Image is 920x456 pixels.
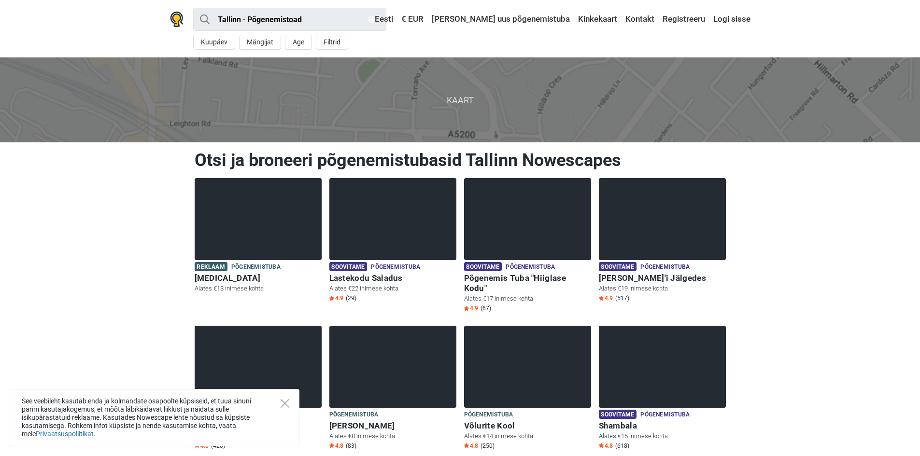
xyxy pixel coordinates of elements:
[371,262,420,273] span: Põgenemistuba
[239,35,281,50] button: Mängijat
[316,35,348,50] button: Filtrid
[481,442,495,450] span: (250)
[599,326,726,408] img: Shambala
[329,410,379,420] span: Põgenemistuba
[329,178,456,260] img: Lastekodu Saladus
[195,284,322,293] p: Alates €13 inimese kohta
[231,262,281,273] span: Põgenemistuba
[329,432,456,441] p: Alates €8 inimese kohta
[640,262,690,273] span: Põgenemistuba
[599,326,726,452] a: Shambala Soovitame Põgenemistuba Shambala Alates €15 inimese kohta Star4.8 (618)
[193,35,235,50] button: Kuupäev
[599,273,726,283] h6: [PERSON_NAME]'i Jälgedes
[481,304,491,312] span: (67)
[506,262,555,273] span: Põgenemistuba
[346,442,356,450] span: (83)
[170,12,184,27] img: Nowescape logo
[464,432,591,441] p: Alates €14 inimese kohta
[329,262,368,271] span: Soovitame
[711,11,750,28] a: Logi sisse
[10,389,299,446] div: See veebileht kasutab enda ja kolmandate osapoolte küpsiseid, et tuua sinuni parim kasutajakogemu...
[464,178,591,260] img: Põgenemis Tuba "Hiiglase Kodu"
[464,178,591,314] a: Põgenemis Tuba "Hiiglase Kodu" Soovitame Põgenemistuba Põgenemis Tuba "Hiiglase Kodu" Alates €17 ...
[599,421,726,431] h6: Shambala
[329,442,343,450] span: 4.8
[464,306,469,311] img: Star
[464,262,502,271] span: Soovitame
[195,262,227,271] span: Reklaam
[623,11,657,28] a: Kontakt
[615,294,629,302] span: (517)
[464,304,478,312] span: 4.9
[464,294,591,303] p: Alates €17 inimese kohta
[464,326,591,408] img: Võlurite Kool
[660,11,708,28] a: Registreeru
[195,326,322,408] img: Põgenemine Pangast
[464,410,513,420] span: Põgenemistuba
[640,410,690,420] span: Põgenemistuba
[599,178,726,304] a: Alice'i Jälgedes Soovitame Põgenemistuba [PERSON_NAME]'i Jälgedes Alates €19 inimese kohta Star4....
[599,296,604,301] img: Star
[329,294,343,302] span: 4.9
[399,11,426,28] a: € EUR
[576,11,620,28] a: Kinkekaart
[195,273,322,283] h6: [MEDICAL_DATA]
[329,273,456,283] h6: Lastekodu Saladus
[464,442,478,450] span: 4.8
[329,296,334,301] img: Star
[599,262,637,271] span: Soovitame
[195,178,322,295] a: Paranoia Reklaam Põgenemistuba [MEDICAL_DATA] Alates €13 inimese kohta
[599,294,613,302] span: 4.9
[615,442,629,450] span: (618)
[464,443,469,448] img: Star
[599,284,726,293] p: Alates €19 inimese kohta
[329,326,456,408] img: Sherlock Holmes
[464,421,591,431] h6: Võlurite Kool
[329,443,334,448] img: Star
[329,326,456,452] a: Sherlock Holmes Põgenemistuba [PERSON_NAME] Alates €8 inimese kohta Star4.8 (83)
[329,178,456,304] a: Lastekodu Saladus Soovitame Põgenemistuba Lastekodu Saladus Alates €22 inimese kohta Star4.9 (29)
[346,294,356,302] span: (29)
[366,11,396,28] a: Eesti
[281,399,289,408] button: Close
[195,326,322,452] a: Põgenemine Pangast Soovitame Põgenemistuba Põgenemine Pangast Alates €14 inimese kohta Star4.8 (420)
[285,35,312,50] button: Age
[329,421,456,431] h6: [PERSON_NAME]
[599,443,604,448] img: Star
[464,273,591,293] h6: Põgenemis Tuba "Hiiglase Kodu"
[599,442,613,450] span: 4.8
[195,178,322,260] img: Paranoia
[599,410,637,419] span: Soovitame
[36,430,94,438] a: Privaatsuspoliitikat
[195,150,726,171] h1: Otsi ja broneeri põgenemistubasid Tallinn Nowescapes
[599,178,726,260] img: Alice'i Jälgedes
[599,432,726,441] p: Alates €15 inimese kohta
[368,16,375,23] img: Eesti
[329,284,456,293] p: Alates €22 inimese kohta
[464,326,591,452] a: Võlurite Kool Põgenemistuba Võlurite Kool Alates €14 inimese kohta Star4.8 (250)
[429,11,572,28] a: [PERSON_NAME] uus põgenemistuba
[193,8,386,31] input: proovi “Tallinn”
